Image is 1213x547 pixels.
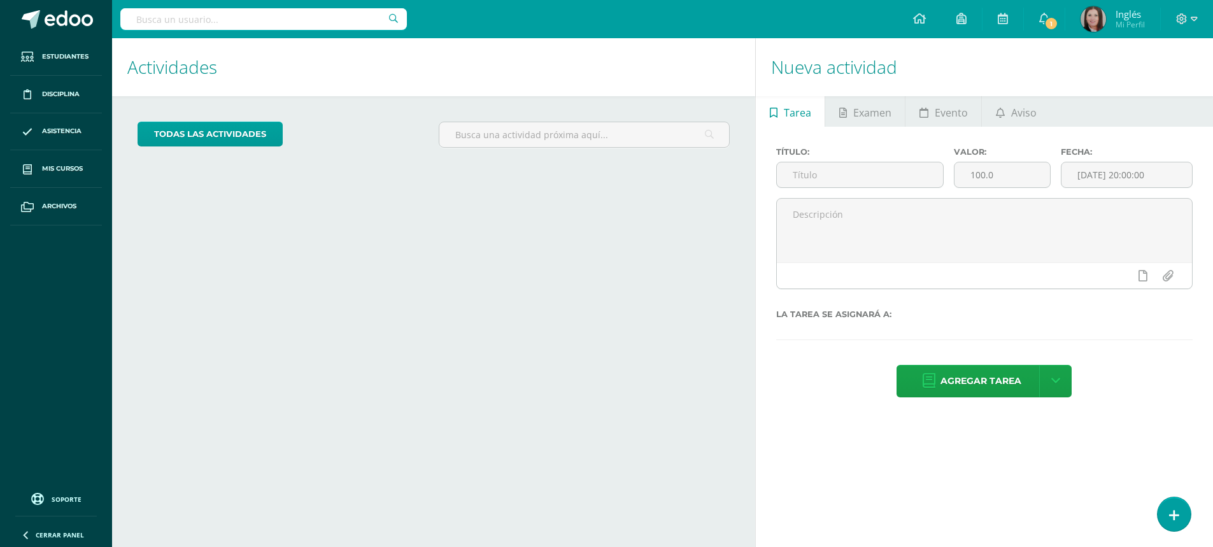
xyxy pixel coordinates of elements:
[42,52,89,62] span: Estudiantes
[1061,162,1192,187] input: Fecha de entrega
[10,188,102,225] a: Archivos
[10,76,102,113] a: Disciplina
[1116,19,1145,30] span: Mi Perfil
[954,147,1051,157] label: Valor:
[15,490,97,507] a: Soporte
[954,162,1050,187] input: Puntos máximos
[776,309,1193,319] label: La tarea se asignará a:
[853,97,891,128] span: Examen
[10,113,102,151] a: Asistencia
[905,96,981,127] a: Evento
[42,89,80,99] span: Disciplina
[10,150,102,188] a: Mis cursos
[36,530,84,539] span: Cerrar panel
[42,126,82,136] span: Asistencia
[771,38,1198,96] h1: Nueva actividad
[777,162,943,187] input: Título
[982,96,1050,127] a: Aviso
[52,495,82,504] span: Soporte
[1116,8,1145,20] span: Inglés
[120,8,407,30] input: Busca un usuario...
[1081,6,1106,32] img: e03ec1ec303510e8e6f60bf4728ca3bf.png
[42,201,76,211] span: Archivos
[935,97,968,128] span: Evento
[138,122,283,146] a: todas las Actividades
[825,96,905,127] a: Examen
[756,96,825,127] a: Tarea
[784,97,811,128] span: Tarea
[1044,17,1058,31] span: 1
[439,122,729,147] input: Busca una actividad próxima aquí...
[10,38,102,76] a: Estudiantes
[1061,147,1193,157] label: Fecha:
[776,147,944,157] label: Título:
[42,164,83,174] span: Mis cursos
[127,38,740,96] h1: Actividades
[940,366,1021,397] span: Agregar tarea
[1011,97,1037,128] span: Aviso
